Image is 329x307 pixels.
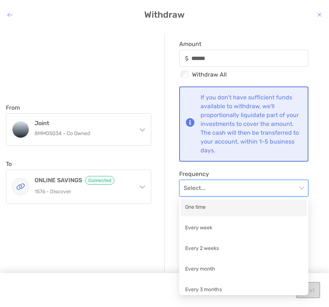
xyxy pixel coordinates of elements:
p: 8MM05034 - Co Owned [35,129,137,138]
div: Every 3 months [181,282,307,299]
div: Every month [185,265,303,274]
div: Every week [185,224,303,233]
label: From [6,104,20,111]
div: One time [185,203,303,212]
h4: Joint [35,120,137,127]
span: Connected [85,176,114,185]
input: Amountinput icon [191,55,308,61]
span: Frequency [179,170,308,177]
div: Every week [181,220,307,237]
p: 1576 - Discover [35,187,137,196]
div: Every 3 months [185,286,303,295]
label: To [6,160,12,167]
img: input icon [185,56,188,61]
span: Amount [179,40,308,47]
img: ONLINE SAVINGS [13,179,29,195]
h4: ONLINE SAVINGS [35,176,137,185]
div: Every 2 weeks [181,241,307,258]
div: Withdraw All [179,70,308,79]
img: Notification icon [186,93,195,152]
div: One time [181,200,307,216]
div: If you don’t have sufficient funds available to withdraw, we'll proportionally liquidate part of ... [201,93,302,155]
div: Every 2 weeks [185,244,303,254]
div: Every month [181,261,307,278]
img: Joint [13,121,29,138]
